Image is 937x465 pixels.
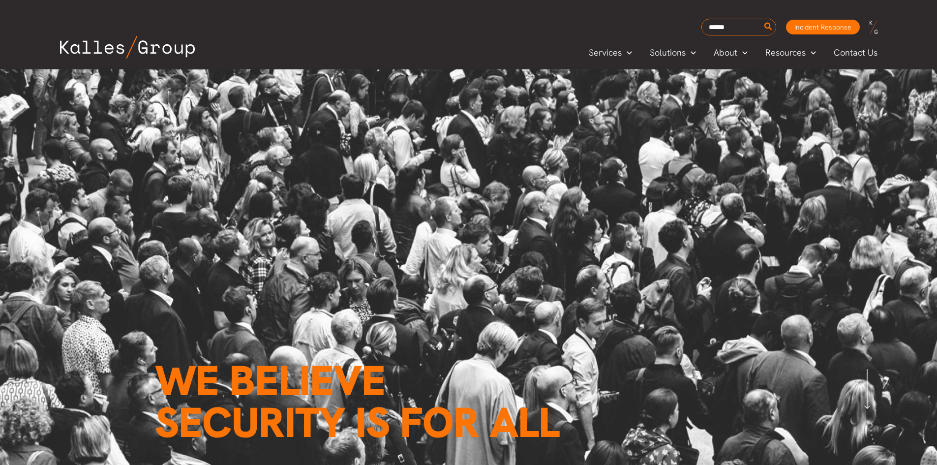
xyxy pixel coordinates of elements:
[155,353,559,450] span: We believe Security is for all
[580,45,641,60] a: ServicesMenu Toggle
[765,45,806,60] span: Resources
[806,45,816,60] span: Menu Toggle
[786,20,860,34] a: Incident Response
[580,44,887,61] nav: Primary Site Navigation
[641,45,705,60] a: SolutionsMenu Toggle
[589,45,622,60] span: Services
[714,45,737,60] span: About
[60,36,195,59] img: Kalles Group
[622,45,632,60] span: Menu Toggle
[762,19,775,35] button: Search
[705,45,756,60] a: AboutMenu Toggle
[686,45,696,60] span: Menu Toggle
[834,45,877,60] span: Contact Us
[756,45,825,60] a: ResourcesMenu Toggle
[825,45,887,60] a: Contact Us
[737,45,748,60] span: Menu Toggle
[650,45,686,60] span: Solutions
